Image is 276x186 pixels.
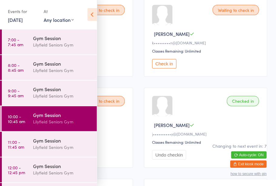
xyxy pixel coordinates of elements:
[33,93,91,100] div: Lilyfield Seniors Gym
[2,81,97,106] a: 9:00 -9:45 amGym SessionLilyfield Seniors Gym
[152,150,186,160] button: Undo checkin
[44,17,74,23] div: Any location
[8,17,23,23] a: [DATE]
[152,131,261,136] div: j••••••••••y@[DOMAIN_NAME]
[33,137,91,144] div: Gym Session
[212,143,266,149] div: Changing to next event in: 7
[33,118,91,125] div: Lilyfield Seniors Gym
[152,49,261,54] div: Classes Remaining: Unlimited
[152,59,176,69] button: Check in
[78,5,125,15] div: Waiting to check in
[33,42,91,49] div: Lilyfield Seniors Gym
[44,7,74,17] div: At
[33,67,91,74] div: Lilyfield Seniors Gym
[152,139,261,145] div: Classes Remaining: Unlimited
[78,96,125,106] div: Waiting to check in
[154,122,189,128] span: [PERSON_NAME]
[8,114,25,124] time: 10:00 - 10:45 am
[8,63,24,73] time: 8:00 - 8:45 am
[8,88,24,98] time: 9:00 - 9:45 am
[212,5,258,15] div: Waiting to check in
[2,55,97,80] a: 8:00 -8:45 amGym SessionLilyfield Seniors Gym
[231,151,266,159] button: Auto-cycle: ON
[33,112,91,118] div: Gym Session
[33,169,91,176] div: Lilyfield Seniors Gym
[2,157,97,182] a: 12:00 -12:45 pmGym SessionLilyfield Seniors Gym
[33,86,91,93] div: Gym Session
[230,172,266,176] button: how to secure with pin
[230,160,266,168] button: Exit kiosk mode
[8,165,25,175] time: 12:00 - 12:45 pm
[8,37,23,47] time: 7:00 - 7:45 am
[8,139,24,149] time: 11:00 - 11:45 am
[33,163,91,169] div: Gym Session
[33,35,91,42] div: Gym Session
[226,96,258,106] div: Checked in
[2,132,97,157] a: 11:00 -11:45 amGym SessionLilyfield Seniors Gym
[152,40,261,46] div: k•••••••••n@[DOMAIN_NAME]
[2,106,97,131] a: 10:00 -10:45 amGym SessionLilyfield Seniors Gym
[2,30,97,55] a: 7:00 -7:45 amGym SessionLilyfield Seniors Gym
[8,7,38,17] div: Events for
[33,60,91,67] div: Gym Session
[154,31,189,37] span: [PERSON_NAME]
[33,144,91,151] div: Lilyfield Seniors Gym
